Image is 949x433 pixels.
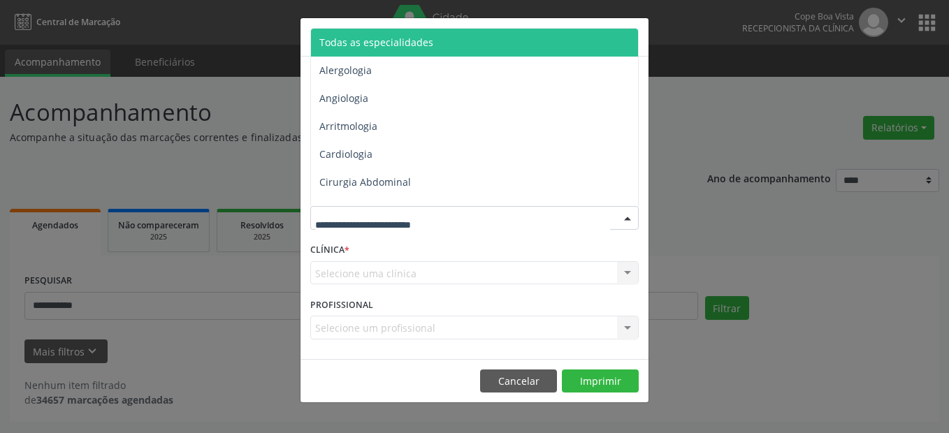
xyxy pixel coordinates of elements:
button: Cancelar [480,369,557,393]
label: CLÍNICA [310,240,349,261]
button: Imprimir [562,369,639,393]
span: Cirurgia Abdominal [319,175,411,189]
span: Cardiologia [319,147,372,161]
span: Cirurgia Bariatrica [319,203,405,216]
button: Close [621,18,649,52]
span: Arritmologia [319,119,377,133]
span: Todas as especialidades [319,36,433,49]
span: Angiologia [319,91,368,105]
h5: Relatório de agendamentos [310,28,470,46]
label: PROFISSIONAL [310,294,373,316]
span: Alergologia [319,64,372,77]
